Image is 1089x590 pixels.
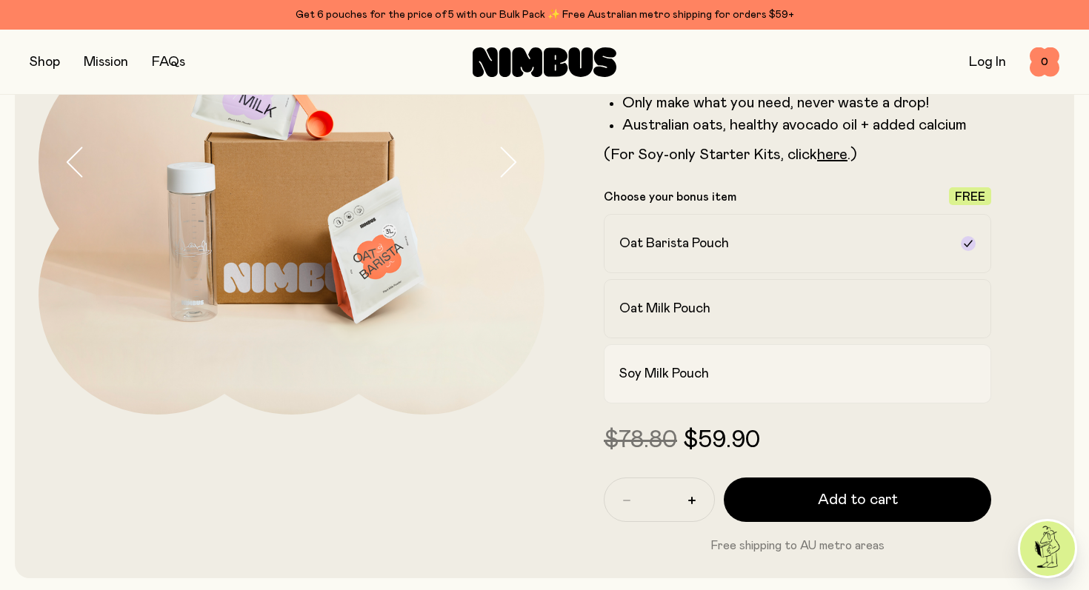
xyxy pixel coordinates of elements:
span: Free [955,191,985,203]
div: Get 6 pouches for the price of 5 with our Bulk Pack ✨ Free Australian metro shipping for orders $59+ [30,6,1059,24]
span: $59.90 [683,429,760,452]
h2: Oat Barista Pouch [619,235,729,252]
span: $78.80 [604,429,677,452]
p: Free shipping to AU metro areas [604,537,991,554]
h2: Oat Milk Pouch [619,300,710,318]
p: Choose your bonus item [604,190,736,204]
a: Log In [969,56,1006,69]
button: Add to cart [724,477,991,522]
button: 0 [1030,47,1059,77]
a: here [817,147,847,162]
a: FAQs [152,56,185,69]
img: agent [1020,521,1075,576]
p: (For Soy-only Starter Kits, click .) [604,146,991,164]
li: Australian oats, healthy avocado oil + added calcium [622,116,991,134]
li: Only make what you need, never waste a drop! [622,94,991,112]
span: Add to cart [818,489,898,510]
a: Mission [84,56,128,69]
h2: Soy Milk Pouch [619,365,709,383]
